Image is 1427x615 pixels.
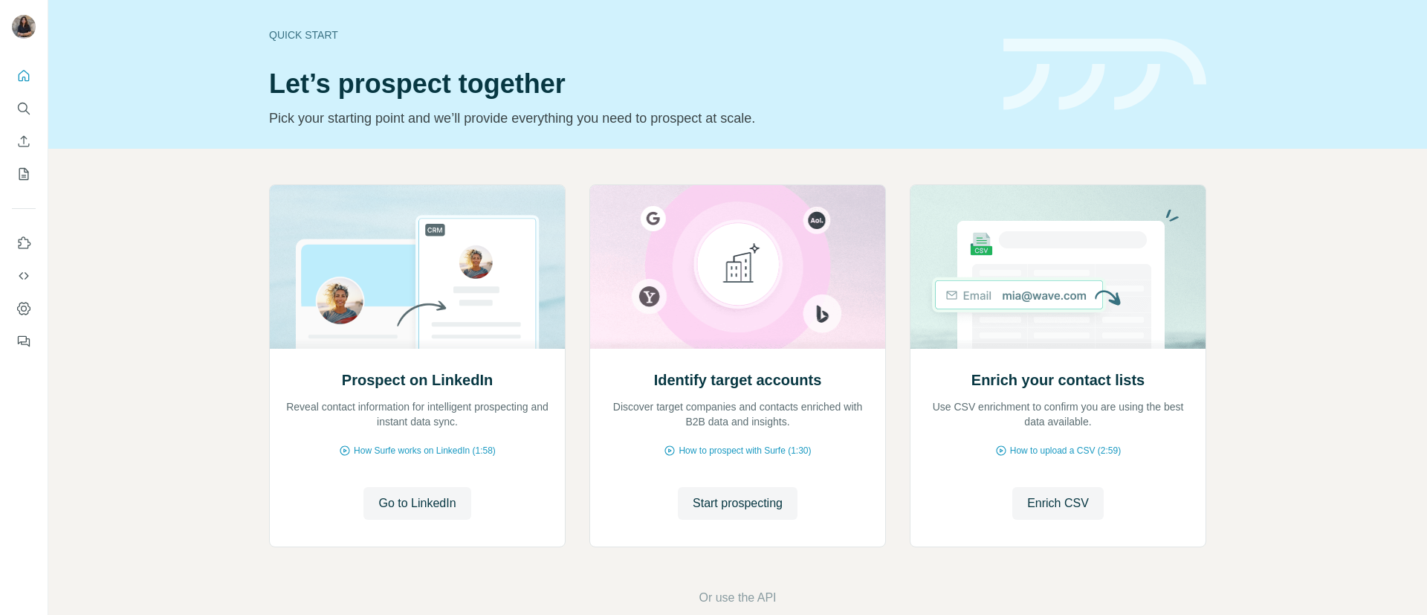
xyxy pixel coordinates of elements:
[285,399,550,429] p: Reveal contact information for intelligent prospecting and instant data sync.
[605,399,870,429] p: Discover target companies and contacts enriched with B2B data and insights.
[12,15,36,39] img: Avatar
[12,263,36,289] button: Use Surfe API
[910,185,1206,349] img: Enrich your contact lists
[1012,487,1104,520] button: Enrich CSV
[12,161,36,187] button: My lists
[699,589,776,607] button: Or use the API
[679,444,811,457] span: How to prospect with Surfe (1:30)
[12,328,36,355] button: Feedback
[12,128,36,155] button: Enrich CSV
[678,487,797,520] button: Start prospecting
[269,69,986,99] h1: Let’s prospect together
[1027,495,1089,512] span: Enrich CSV
[378,495,456,512] span: Go to LinkedIn
[654,370,822,390] h2: Identify target accounts
[1003,39,1206,111] img: banner
[363,487,470,520] button: Go to LinkedIn
[12,62,36,89] button: Quick start
[693,495,783,512] span: Start prospecting
[925,399,1191,429] p: Use CSV enrichment to confirm you are using the best data available.
[269,28,986,42] div: Quick start
[269,185,566,349] img: Prospect on LinkedIn
[342,370,493,390] h2: Prospect on LinkedIn
[12,95,36,122] button: Search
[971,370,1145,390] h2: Enrich your contact lists
[269,108,986,129] p: Pick your starting point and we’ll provide everything you need to prospect at scale.
[354,444,496,457] span: How Surfe works on LinkedIn (1:58)
[589,185,886,349] img: Identify target accounts
[12,230,36,257] button: Use Surfe on LinkedIn
[12,295,36,322] button: Dashboard
[1010,444,1121,457] span: How to upload a CSV (2:59)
